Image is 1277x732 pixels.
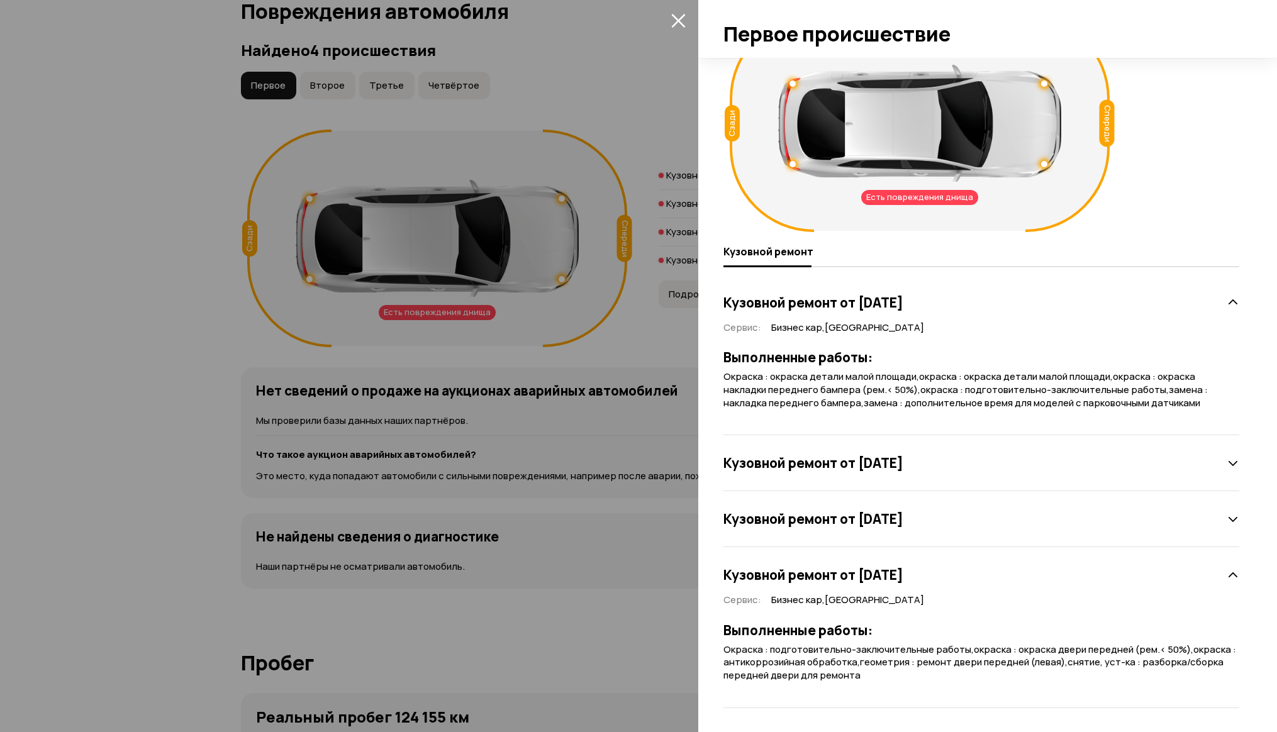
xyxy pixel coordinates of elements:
button: закрыть [668,10,688,30]
div: Есть повреждения днища [861,190,978,205]
h3: Кузовной ремонт от [DATE] [723,294,903,311]
h3: Кузовной ремонт от [DATE] [723,567,903,583]
span: Кузовной ремонт [723,245,813,258]
span: Бизнес кар , [GEOGRAPHIC_DATA] [771,321,924,335]
span: Бизнес кар , [GEOGRAPHIC_DATA] [771,594,924,607]
span: Окраска : окраска детали малой площади,окраска : окраска детали малой площади,окраска : окраска н... [723,370,1208,409]
h3: Кузовной ремонт от [DATE] [723,455,903,471]
div: Спереди [1100,100,1115,147]
h3: Выполненные работы: [723,622,1239,638]
span: Сервис : [723,321,761,334]
span: Сервис : [723,593,761,606]
h3: Выполненные работы: [723,349,1239,365]
div: Сзади [725,105,740,141]
span: Окраска : подготовительно-заключительные работы,окраска : окраска двери передней (рем.< 50%),окра... [723,643,1236,682]
h3: Кузовной ремонт от [DATE] [723,511,903,527]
